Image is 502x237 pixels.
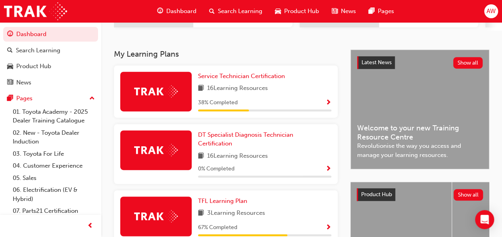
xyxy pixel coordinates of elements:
span: Product Hub [361,191,392,198]
span: up-icon [89,94,95,104]
a: Search Learning [3,43,98,58]
span: Latest News [362,59,392,66]
a: TFL Learning Plan [198,197,250,206]
span: news-icon [7,79,13,86]
button: Show Progress [325,98,331,108]
a: pages-iconPages [362,3,400,19]
span: search-icon [209,6,215,16]
span: 16 Learning Resources [207,151,268,161]
span: book-icon [198,84,204,94]
span: 0 % Completed [198,164,235,174]
span: car-icon [7,63,13,70]
span: car-icon [275,6,281,16]
span: TFL Learning Plan [198,197,247,205]
a: DT Specialist Diagnosis Technician Certification [198,130,331,148]
a: Product HubShow all [357,188,483,201]
button: AW [484,4,498,18]
span: search-icon [7,47,13,54]
span: news-icon [332,6,338,16]
div: Product Hub [16,62,51,71]
span: prev-icon [87,221,93,231]
span: DT Specialist Diagnosis Technician Certification [198,131,293,147]
div: Search Learning [16,46,60,55]
span: book-icon [198,208,204,218]
span: 3 Learning Resources [207,208,265,218]
a: guage-iconDashboard [151,3,203,19]
button: Show Progress [325,164,331,174]
button: Show Progress [325,223,331,233]
a: Dashboard [3,27,98,42]
a: 07. Parts21 Certification [10,205,98,217]
span: guage-icon [157,6,163,16]
span: 38 % Completed [198,98,238,107]
div: Open Intercom Messenger [475,210,494,229]
a: 01. Toyota Academy - 2025 Dealer Training Catalogue [10,106,98,127]
a: 03. Toyota For Life [10,148,98,160]
button: DashboardSearch LearningProduct HubNews [3,25,98,91]
span: Welcome to your new Training Resource Centre [357,124,483,141]
div: Pages [16,94,33,103]
button: Pages [3,91,98,106]
img: Trak [134,210,178,222]
a: 05. Sales [10,172,98,184]
a: car-iconProduct Hub [269,3,325,19]
h3: My Learning Plans [114,50,338,59]
a: Latest NewsShow all [357,56,483,69]
span: guage-icon [7,31,13,38]
a: Service Technician Certification [198,72,288,81]
span: AW [487,7,496,16]
span: pages-icon [7,95,13,102]
span: Revolutionise the way you access and manage your learning resources. [357,141,483,159]
span: Service Technician Certification [198,73,285,80]
button: Show all [454,189,483,201]
a: search-iconSearch Learning [203,3,269,19]
span: News [341,7,356,16]
img: Trak [134,144,178,156]
a: 02. New - Toyota Dealer Induction [10,127,98,148]
span: Pages [378,7,394,16]
span: 67 % Completed [198,223,237,232]
a: 04. Customer Experience [10,160,98,172]
img: Trak [134,85,178,97]
span: Show Progress [325,99,331,107]
img: Trak [4,2,67,20]
span: Dashboard [166,7,196,16]
a: Latest NewsShow allWelcome to your new Training Resource CentreRevolutionise the way you access a... [350,50,489,169]
span: Show Progress [325,224,331,231]
span: pages-icon [369,6,375,16]
span: Product Hub [284,7,319,16]
a: 06. Electrification (EV & Hybrid) [10,184,98,205]
span: book-icon [198,151,204,161]
span: Search Learning [218,7,262,16]
a: News [3,75,98,90]
span: 16 Learning Resources [207,84,268,94]
span: Show Progress [325,166,331,173]
button: Show all [453,57,483,69]
a: news-iconNews [325,3,362,19]
div: News [16,78,31,87]
a: Product Hub [3,59,98,74]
